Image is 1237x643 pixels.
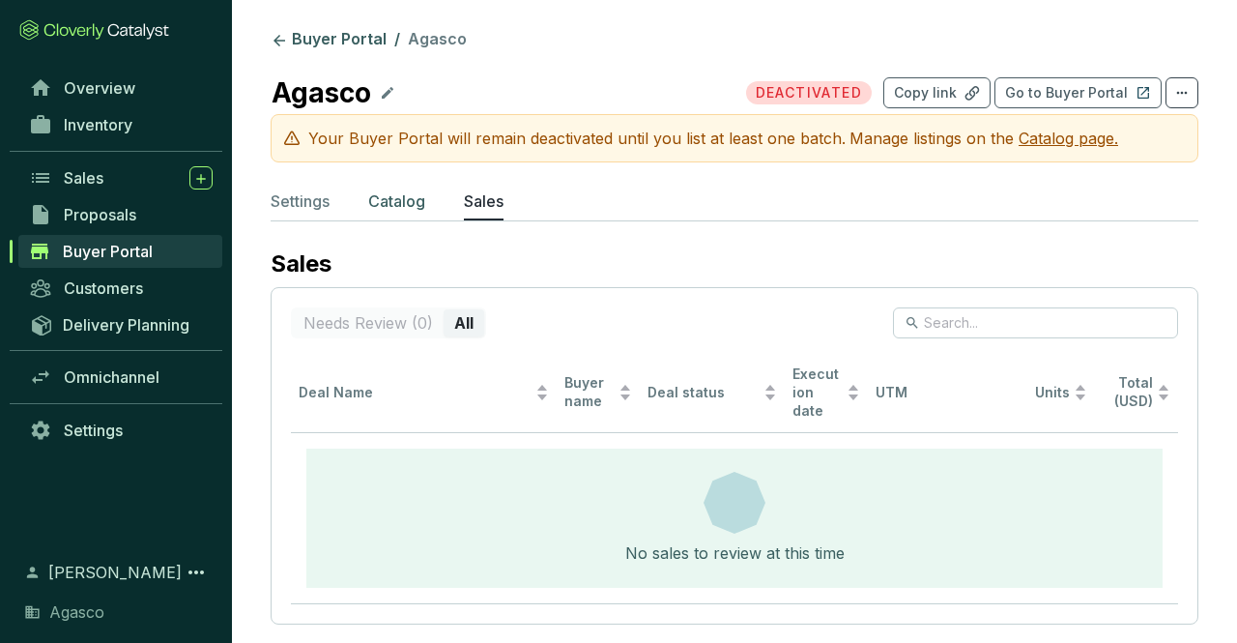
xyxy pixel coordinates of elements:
div: All [444,309,484,336]
p: Your Buyer Portal will remain deactivated until you list at least one batch. [308,127,1118,150]
span: DEACTIVATED [746,81,872,104]
p: Sales [464,190,503,213]
span: Catalog page. [1019,129,1118,148]
a: Inventory [19,108,222,141]
span: Overview [64,78,135,98]
p: Go to Buyer Portal [1005,83,1128,102]
p: Settings [271,190,330,213]
p: Copy link [894,83,957,102]
a: Delivery Planning [19,308,222,340]
span: Delivery Planning [63,315,189,335]
span: Buyer Portal [63,242,153,261]
div: segmented control [291,307,486,338]
li: / [394,29,400,52]
th: Buyer name [557,354,640,433]
a: Customers [19,272,222,305]
a: Buyer Portal [267,29,390,52]
th: Units [1013,354,1096,433]
span: Units [1021,384,1071,402]
button: Copy link [883,77,991,108]
a: Sales [19,161,222,194]
a: Buyer Portal [18,235,222,268]
div: No sales to review at this time [625,541,845,565]
span: Deal status [647,384,760,402]
th: Execution date [785,354,868,433]
th: UTM [868,354,1013,433]
span: [PERSON_NAME] [48,561,182,584]
a: Overview [19,72,222,104]
button: Go to Buyer Portal [994,77,1162,108]
span: Agasco [408,29,467,48]
a: Proposals [19,198,222,231]
span: Total (USD) [1114,374,1153,409]
p: Sales [271,248,1198,279]
th: Deal Name [291,354,557,433]
p: Catalog [368,190,425,213]
p: Manage listings on the [849,127,1118,150]
p: Agasco [271,72,372,114]
span: Agasco [49,600,104,624]
a: Settings [19,414,222,447]
span: Execution date [792,365,843,421]
span: Inventory [64,115,132,134]
span: Customers [64,278,143,298]
span: Buyer name [564,374,615,411]
input: Search... [924,312,1149,334]
a: Omnichannel [19,361,222,394]
span: Proposals [64,205,136,224]
span: Omnichannel [64,367,159,387]
span: Settings [64,421,123,440]
th: Deal status [640,354,785,433]
span: Sales [64,168,103,188]
div: Needs Review (0) [293,309,444,336]
span: Deal Name [299,384,532,402]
